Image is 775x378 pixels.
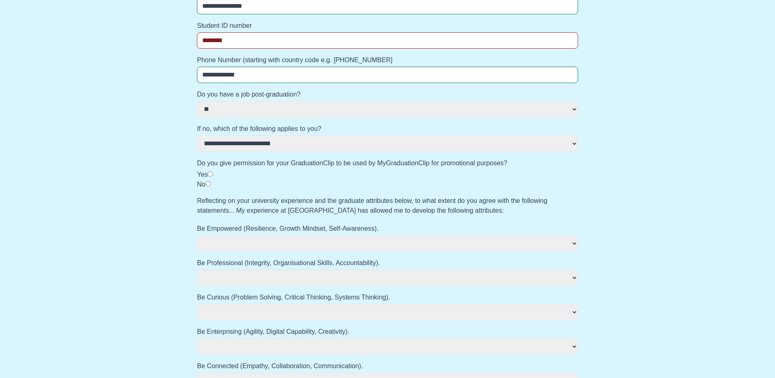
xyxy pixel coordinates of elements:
[197,327,578,337] label: Be Enterprising (Agility, Digital Capability, Creativity).
[197,124,578,134] label: If no, which of the following applies to you?
[197,21,578,31] label: Student ID number
[197,158,578,168] label: Do you give permission for your GraduationClip to be used by MyGraduationClip for promotional pur...
[197,361,578,371] label: Be Connected (Empathy, Collaboration, Communication).
[197,292,578,302] label: Be Curious (Problem Solving, Critical Thinking, Systems Thinking).
[197,55,578,65] label: Phone Number (starting with country code e.g. [PHONE_NUMBER]
[197,258,578,268] label: Be Professional (Integrity, Organisational Skills, Accountability).
[197,171,208,178] label: Yes
[197,224,578,234] label: Be Empowered (Resilience, Growth Mindset, Self-Awareness).
[197,90,578,99] label: Do you have a job post-graduation?
[197,181,205,188] label: No
[197,196,578,216] label: Reflecting on your university experience and the graduate attributes below, to what extent do you...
